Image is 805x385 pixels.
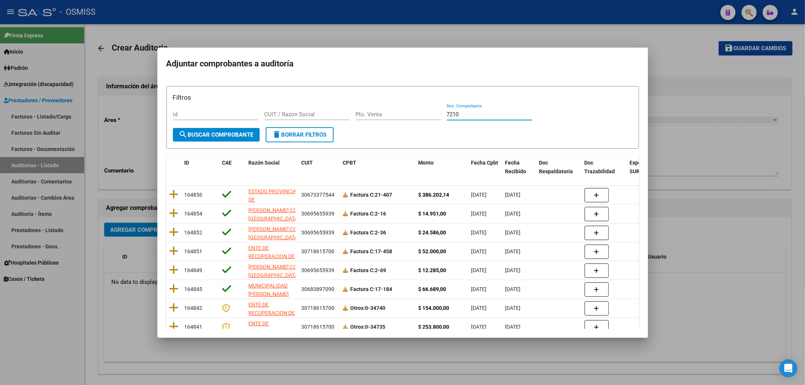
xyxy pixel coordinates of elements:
[185,160,189,166] span: ID
[471,305,487,311] span: [DATE]
[222,160,232,166] span: CAE
[249,302,295,368] span: ENTE DE RECUPERACION DE FONDOS PARA EL FORTALECIMIENTO DEL SISTEMA DE SALUD DE MENDOZA (REFORSAL)...
[299,155,340,180] datatable-header-cell: CUIT
[173,92,633,102] h3: Filtros
[351,267,386,273] strong: 2-69
[272,131,327,138] span: Borrar Filtros
[471,211,487,217] span: [DATE]
[249,160,280,166] span: Razón Social
[351,192,375,198] span: Factura C:
[219,155,246,180] datatable-header-cell: CAE
[630,160,663,174] span: Expediente SUR Asociado
[585,160,615,174] span: Doc Trazabilidad
[249,245,295,311] span: ENTE DE RECUPERACION DE FONDOS PARA EL FORTALECIMIENTO DEL SISTEMA DE SALUD DE MENDOZA (REFORSAL)...
[351,286,392,292] strong: 17-184
[351,248,375,254] span: Factura C:
[351,305,386,311] strong: 0-34740
[246,155,299,180] datatable-header-cell: Razón Social
[249,283,300,306] span: MUNICIPALIDAD [PERSON_NAME][GEOGRAPHIC_DATA]
[249,264,300,287] span: [PERSON_NAME] CO [GEOGRAPHIC_DATA][PERSON_NAME]
[302,160,313,166] span: CUIT
[351,229,375,236] span: Factura C:
[179,130,188,139] mat-icon: search
[249,188,300,220] span: ESTADO PROVINCIA DE [GEOGRAPHIC_DATA][PERSON_NAME]
[351,324,386,330] strong: 0-34735
[505,267,521,273] span: [DATE]
[627,155,668,180] datatable-header-cell: Expediente SUR Asociado
[185,211,203,217] span: 164854
[351,192,392,198] strong: 21-407
[185,192,203,198] span: 164856
[351,211,375,217] span: Factura C:
[505,192,521,198] span: [DATE]
[179,131,254,138] span: Buscar Comprobante
[471,229,487,236] span: [DATE]
[351,305,365,311] span: Otros:
[166,57,639,71] h2: Adjuntar comprobantes a auditoría
[505,324,521,330] span: [DATE]
[302,305,335,311] span: 30718615700
[505,211,521,217] span: [DATE]
[302,211,335,217] span: 30695655939
[416,155,468,180] datatable-header-cell: Monto
[419,267,446,273] strong: $ 12.285,00
[249,226,300,249] span: [PERSON_NAME] CO [GEOGRAPHIC_DATA][PERSON_NAME]
[302,324,335,330] span: 30718615700
[505,305,521,311] span: [DATE]
[182,155,219,180] datatable-header-cell: ID
[351,286,375,292] span: Factura C:
[351,248,392,254] strong: 17-458
[505,286,521,292] span: [DATE]
[419,305,449,311] strong: $ 154.000,00
[419,324,449,330] strong: $ 253.800,00
[505,160,526,174] span: Fecha Recibido
[539,160,573,174] span: Doc Respaldatoria
[471,248,487,254] span: [DATE]
[340,155,416,180] datatable-header-cell: CPBT
[302,192,335,198] span: 30673377544
[505,229,521,236] span: [DATE]
[173,128,260,142] button: Buscar Comprobante
[343,160,357,166] span: CPBT
[302,267,335,273] span: 30695655939
[471,324,487,330] span: [DATE]
[582,155,627,180] datatable-header-cell: Doc Trazabilidad
[249,207,300,231] span: [PERSON_NAME] CO [GEOGRAPHIC_DATA][PERSON_NAME]
[419,286,446,292] strong: $ 66.689,00
[502,155,536,180] datatable-header-cell: Fecha Recibido
[505,248,521,254] span: [DATE]
[419,160,434,166] span: Monto
[351,211,386,217] strong: 2-16
[471,192,487,198] span: [DATE]
[419,211,446,217] strong: $ 14.951,00
[302,248,335,254] span: 30718615700
[185,324,203,330] span: 164841
[185,248,203,254] span: 164851
[468,155,502,180] datatable-header-cell: Fecha Cpbt
[185,267,203,273] span: 164849
[272,130,282,139] mat-icon: delete
[351,324,365,330] span: Otros:
[471,267,487,273] span: [DATE]
[419,192,449,198] strong: $ 386.202,14
[471,160,499,166] span: Fecha Cpbt
[351,229,386,236] strong: 2-36
[471,286,487,292] span: [DATE]
[185,305,203,311] span: 164842
[419,229,446,236] strong: $ 24.586,00
[185,286,203,292] span: 164845
[536,155,582,180] datatable-header-cell: Doc Respaldatoria
[419,248,446,254] strong: $ 52.000,00
[185,229,203,236] span: 164852
[266,127,334,142] button: Borrar Filtros
[302,286,335,292] span: 30683897090
[779,359,797,377] div: Open Intercom Messenger
[351,267,375,273] span: Factura C:
[302,229,335,236] span: 30695655939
